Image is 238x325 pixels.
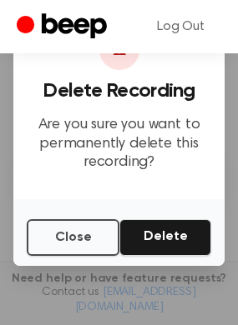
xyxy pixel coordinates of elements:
h3: Delete Recording [27,80,211,102]
p: Are you sure you want to permanently delete this recording? [27,116,211,172]
button: Close [27,219,119,256]
a: Log Out [140,7,221,47]
button: Delete [119,219,211,256]
a: Beep [17,11,111,43]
